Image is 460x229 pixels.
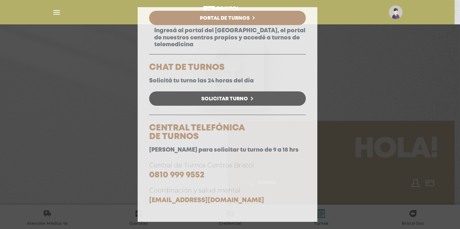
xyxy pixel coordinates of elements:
[149,63,306,72] h5: CHAT DE TURNOS
[149,171,204,179] a: 0810 999 9552
[200,16,250,21] span: Portal de Turnos
[201,96,248,101] span: Solicitar Turno
[149,77,306,84] p: Solicitá tu turno las 24 horas del día
[149,27,306,48] p: Ingresá al portal del [GEOGRAPHIC_DATA], el portal de nuestros centros propios y accedé a turnos ...
[149,124,306,141] h5: CENTRAL TELEFÓNICA DE TURNOS
[149,11,306,25] a: Portal de Turnos
[149,186,306,205] p: Coordinación y salud mental
[149,161,306,180] p: Central de Turnos Centros Bristol
[149,147,306,153] p: [PERSON_NAME] para solicitar tu turno de 9 a 18 hrs
[149,91,306,106] a: Solicitar Turno
[149,197,264,203] a: [EMAIL_ADDRESS][DOMAIN_NAME]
